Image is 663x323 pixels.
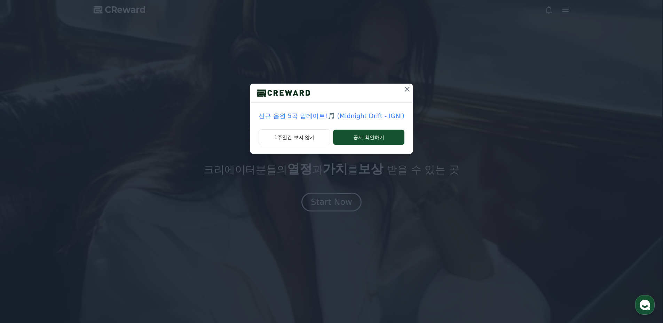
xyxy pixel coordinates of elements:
[64,232,72,237] span: 대화
[90,221,134,238] a: 설정
[250,88,317,98] img: logo
[259,111,404,121] a: 신규 음원 5곡 업데이트!🎵 (Midnight Drift - IGNI)
[2,221,46,238] a: 홈
[22,231,26,237] span: 홈
[259,129,330,145] button: 1주일간 보지 않기
[333,130,404,145] button: 공지 확인하기
[108,231,116,237] span: 설정
[46,221,90,238] a: 대화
